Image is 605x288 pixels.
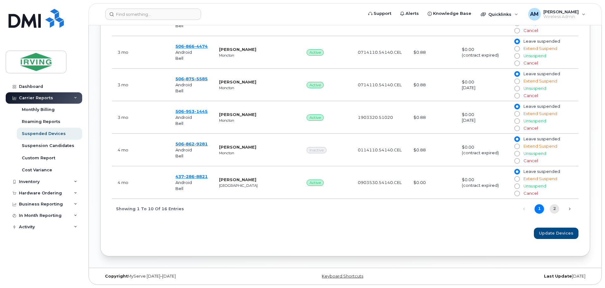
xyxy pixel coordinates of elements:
[523,39,560,44] span: Leave suspended
[175,141,208,146] a: 5068629281
[194,109,208,114] span: 1445
[523,111,557,116] span: Extend Suspend
[456,101,509,134] td: $0.00
[219,53,234,58] small: Moncton
[219,183,258,188] small: [GEOGRAPHIC_DATA]
[514,151,519,156] input: Unsuspend
[535,204,544,214] a: 1
[175,44,208,49] span: 506
[530,10,539,18] span: AM
[550,204,559,214] a: 2
[456,166,509,199] td: $0.00
[175,147,192,152] span: Android
[514,191,519,196] input: Cancel
[462,182,503,188] div: (contract expired)
[112,36,170,69] td: June 17, 2025 11:43
[514,119,519,124] input: Unsuspend
[514,46,519,51] input: Extend Suspend
[307,49,324,56] span: Active
[514,39,519,44] input: Leave suspended
[523,176,557,181] span: Extend Suspend
[105,9,201,20] input: Find something...
[175,115,192,120] span: Android
[219,112,256,117] strong: [PERSON_NAME]
[539,230,573,236] span: Update Devices
[175,153,183,158] span: Bell
[408,69,456,101] td: $0.88
[352,166,408,199] td: 0903530.54140.CEL
[184,141,194,146] span: 862
[523,184,546,188] span: Unsuspend
[456,134,509,166] td: $0.00
[523,144,557,149] span: Extend Suspend
[523,104,560,109] span: Leave suspended
[352,101,408,134] td: 1903320.51020
[175,109,208,114] span: 506
[462,150,503,156] div: (contract expired)
[194,174,208,179] span: 8821
[514,53,519,58] input: Unsuspend
[514,144,519,149] input: Extend Suspend
[307,114,324,121] span: Active
[175,50,192,55] span: Android
[396,7,423,20] a: Alerts
[408,134,456,166] td: $0.88
[523,71,560,76] span: Leave suspended
[523,126,538,131] span: Cancel
[175,76,208,81] span: 506
[175,88,183,93] span: Bell
[175,174,208,179] span: 437
[514,176,519,181] input: Extend Suspend
[219,118,234,123] small: Moncton
[219,86,234,90] small: Moncton
[514,28,519,33] input: Cancel
[523,191,538,196] span: Cancel
[565,204,574,214] a: Next
[175,82,192,87] span: Android
[456,36,509,69] td: $0.00
[112,166,170,199] td: June 11, 2025 12:43
[112,101,170,134] td: June 19, 2025 07:58
[194,141,208,146] span: 9281
[184,44,194,49] span: 866
[514,86,519,91] input: Unsuspend
[514,104,519,109] input: Leave suspended
[175,186,183,191] span: Bell
[523,28,538,33] span: Cancel
[544,274,572,279] strong: Last Update
[364,7,396,20] a: Support
[175,180,192,185] span: Android
[519,204,529,214] a: Previous
[408,36,456,69] td: $0.88
[523,53,546,58] span: Unsuspend
[523,137,560,141] span: Leave suspended
[307,82,324,88] span: Active
[514,169,519,174] input: Leave suspended
[423,7,476,20] a: Knowledge Base
[488,12,511,17] span: Quicklinks
[307,147,327,153] span: Inactive
[406,10,419,17] span: Alerts
[408,166,456,199] td: $0.00
[523,119,546,123] span: Unsuspend
[462,117,503,123] div: [DATE]
[175,109,208,114] a: 5069531445
[112,203,184,214] div: Showing 1 to 10 of 16 entries
[523,93,538,98] span: Cancel
[408,101,456,134] td: $0.88
[433,10,471,17] span: Knowledge Base
[462,52,503,58] div: (contract expired)
[524,8,590,21] div: Ashfaq Mehnaz
[534,228,578,239] button: Update Devices
[112,134,170,166] td: June 12, 2025 07:46
[514,158,519,163] input: Cancel
[476,8,522,21] div: Quicklinks
[462,85,503,91] div: [DATE]
[112,69,170,101] td: June 16, 2025 10:21
[352,69,408,101] td: 0714110.54140.CEL
[523,86,546,91] span: Unsuspend
[523,169,560,174] span: Leave suspended
[523,21,546,26] span: Unsuspend
[456,69,509,101] td: $0.00
[514,126,519,131] input: Cancel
